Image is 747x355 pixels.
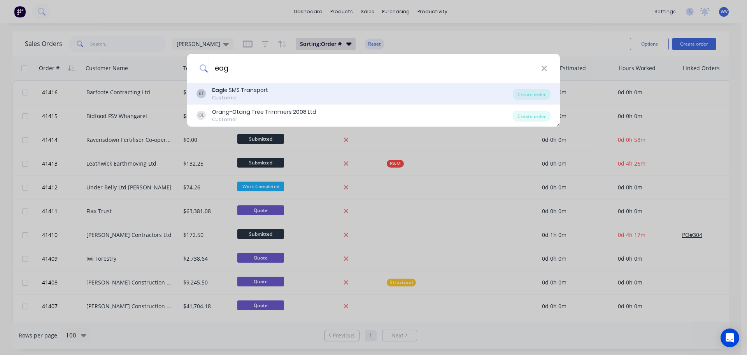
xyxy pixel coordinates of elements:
[513,111,551,122] div: Create order
[513,89,551,100] div: Create order
[212,86,223,94] b: Eag
[721,329,739,347] div: Open Intercom Messenger
[212,86,268,94] div: le SMS Transport
[212,94,268,101] div: Customer
[196,111,206,120] div: OL
[196,89,206,98] div: ET
[208,54,541,83] input: Enter a customer name to create a new order...
[212,116,316,123] div: Customer
[212,108,316,116] div: Orang-Otang Tree Trimmers 2008 Ltd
